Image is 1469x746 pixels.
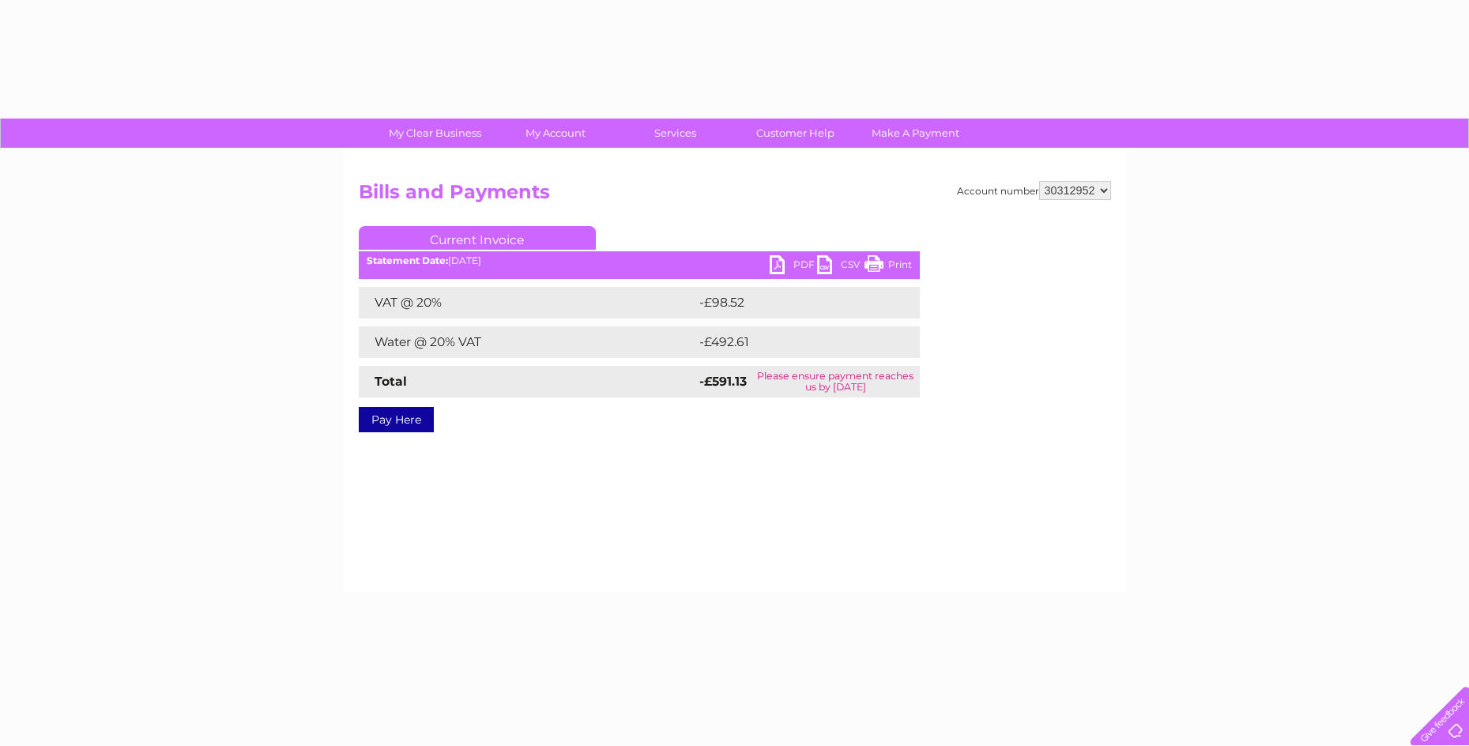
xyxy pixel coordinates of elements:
a: Current Invoice [359,226,596,250]
td: Please ensure payment reaches us by [DATE] [751,366,920,397]
b: Statement Date: [367,254,448,266]
a: Make A Payment [850,119,981,148]
div: Account number [957,181,1111,200]
td: -£98.52 [695,287,891,318]
div: [DATE] [359,255,920,266]
a: My Account [490,119,620,148]
td: -£492.61 [695,326,893,358]
a: Print [864,255,912,278]
a: PDF [770,255,817,278]
td: VAT @ 20% [359,287,695,318]
a: Pay Here [359,407,434,432]
td: Water @ 20% VAT [359,326,695,358]
a: Services [610,119,740,148]
a: CSV [817,255,864,278]
a: My Clear Business [370,119,500,148]
strong: Total [375,374,407,389]
strong: -£591.13 [699,374,747,389]
a: Customer Help [730,119,861,148]
h2: Bills and Payments [359,181,1111,211]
